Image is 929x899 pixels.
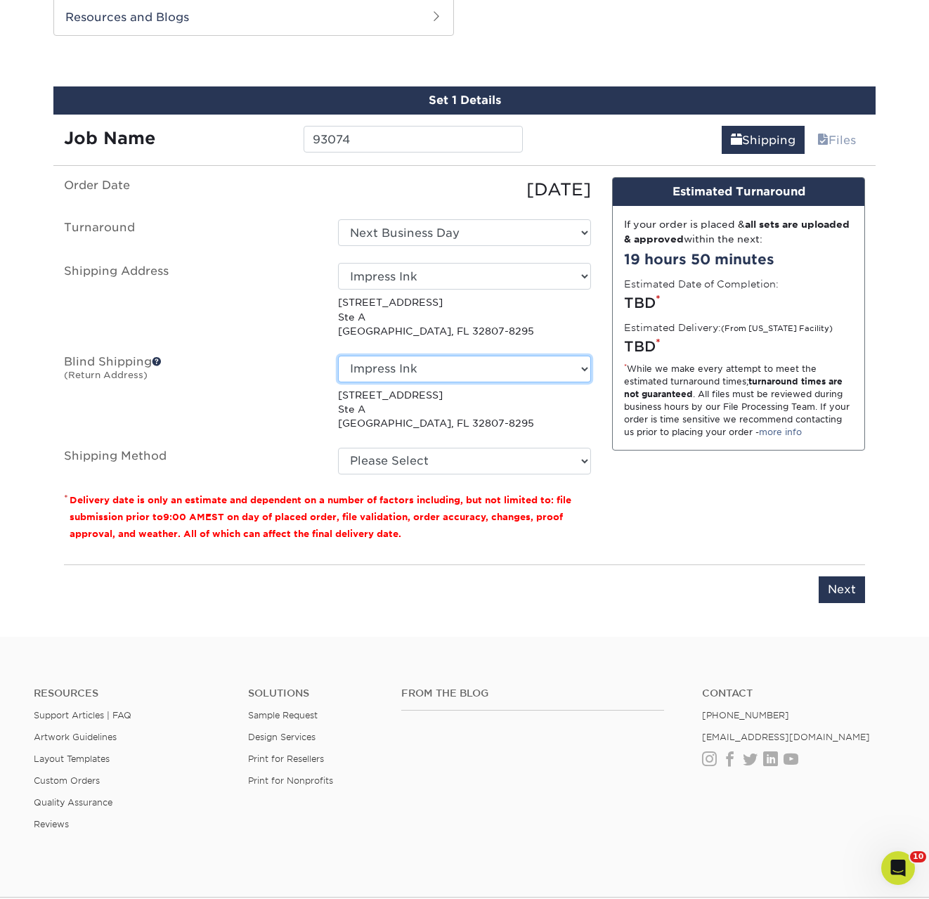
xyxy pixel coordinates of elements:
[624,292,853,313] div: TBD
[702,710,789,720] a: [PHONE_NUMBER]
[338,388,591,431] p: [STREET_ADDRESS] Ste A [GEOGRAPHIC_DATA], FL 32807-8295
[248,732,316,742] a: Design Services
[304,126,522,153] input: Enter a job name
[338,295,591,338] p: [STREET_ADDRESS] Ste A [GEOGRAPHIC_DATA], FL 32807-8295
[327,177,602,202] div: [DATE]
[910,851,926,862] span: 10
[4,856,119,894] iframe: Google Customer Reviews
[624,363,853,439] div: While we make every attempt to meet the estimated turnaround times; . All files must be reviewed ...
[624,219,850,244] strong: all sets are uploaded & approved
[624,336,853,357] div: TBD
[53,448,327,474] label: Shipping Method
[624,249,853,270] div: 19 hours 50 minutes
[248,754,324,764] a: Print for Resellers
[34,732,117,742] a: Artwork Guidelines
[759,427,802,437] a: more info
[34,775,100,786] a: Custom Orders
[34,754,110,764] a: Layout Templates
[64,370,148,380] small: (Return Address)
[808,126,865,154] a: Files
[53,356,327,431] label: Blind Shipping
[721,324,833,333] small: (From [US_STATE] Facility)
[53,86,876,115] div: Set 1 Details
[817,134,829,147] span: files
[248,710,318,720] a: Sample Request
[53,177,327,202] label: Order Date
[624,321,833,335] label: Estimated Delivery:
[613,178,864,206] div: Estimated Turnaround
[53,219,327,246] label: Turnaround
[702,732,870,742] a: [EMAIL_ADDRESS][DOMAIN_NAME]
[722,126,805,154] a: Shipping
[64,128,155,148] strong: Job Name
[881,851,915,885] iframe: Intercom live chat
[401,687,663,699] h4: From the Blog
[70,495,571,539] small: Delivery date is only an estimate and dependent on a number of factors including, but not limited...
[163,512,205,522] span: 9:00 AM
[34,797,112,808] a: Quality Assurance
[624,277,779,291] label: Estimated Date of Completion:
[819,576,865,603] input: Next
[248,687,380,699] h4: Solutions
[34,687,227,699] h4: Resources
[53,263,327,338] label: Shipping Address
[34,710,131,720] a: Support Articles | FAQ
[624,217,853,246] div: If your order is placed & within the next:
[34,819,69,829] a: Reviews
[702,687,895,699] a: Contact
[248,775,333,786] a: Print for Nonprofits
[731,134,742,147] span: shipping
